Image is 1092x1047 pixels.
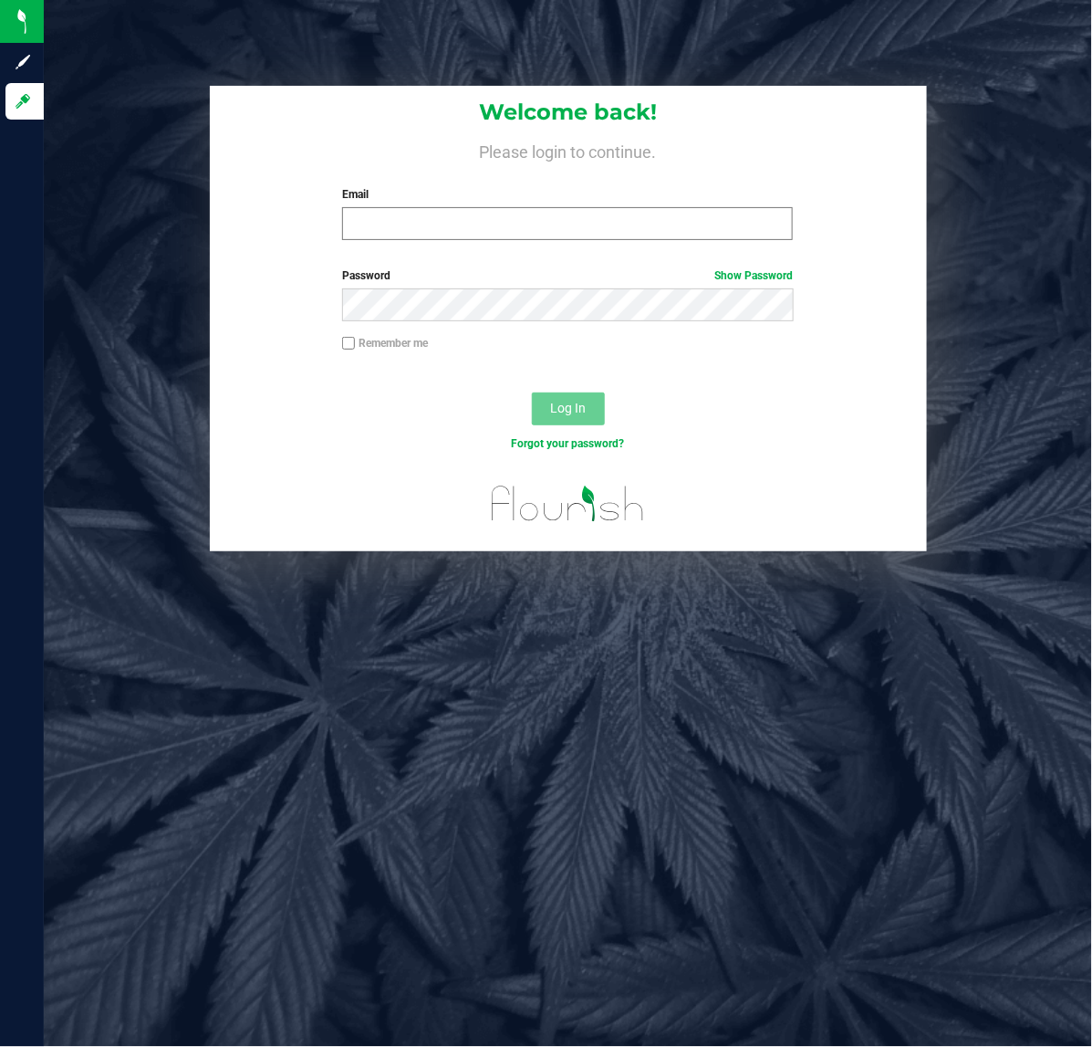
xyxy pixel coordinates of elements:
[550,401,586,415] span: Log In
[210,139,927,161] h4: Please login to continue.
[478,471,658,537] img: flourish_logo.svg
[342,335,428,351] label: Remember me
[532,393,605,425] button: Log In
[14,53,32,71] inline-svg: Sign up
[342,269,390,282] span: Password
[14,92,32,110] inline-svg: Log in
[342,337,355,350] input: Remember me
[511,437,624,450] a: Forgot your password?
[714,269,793,282] a: Show Password
[210,100,927,124] h1: Welcome back!
[342,186,793,203] label: Email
